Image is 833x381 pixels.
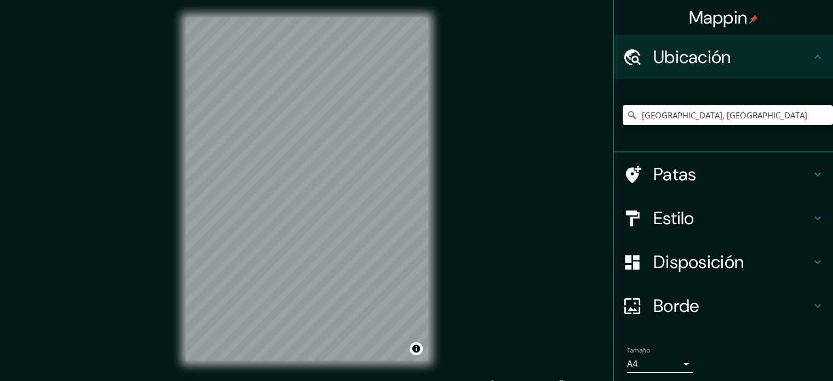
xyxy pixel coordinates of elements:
[653,251,744,274] font: Disposición
[653,207,694,230] font: Estilo
[749,15,758,24] img: pin-icon.png
[614,196,833,240] div: Estilo
[614,284,833,328] div: Borde
[653,163,697,186] font: Patas
[410,342,423,355] button: Activar o desactivar atribución
[627,355,693,373] div: A4
[653,46,731,69] font: Ubicación
[186,18,428,361] canvas: Mapa
[689,6,748,29] font: Mappin
[623,105,833,125] input: Elige tu ciudad o zona
[627,358,638,369] font: A4
[614,240,833,284] div: Disposición
[653,294,699,317] font: Borde
[614,35,833,79] div: Ubicación
[614,152,833,196] div: Patas
[627,346,650,355] font: Tamaño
